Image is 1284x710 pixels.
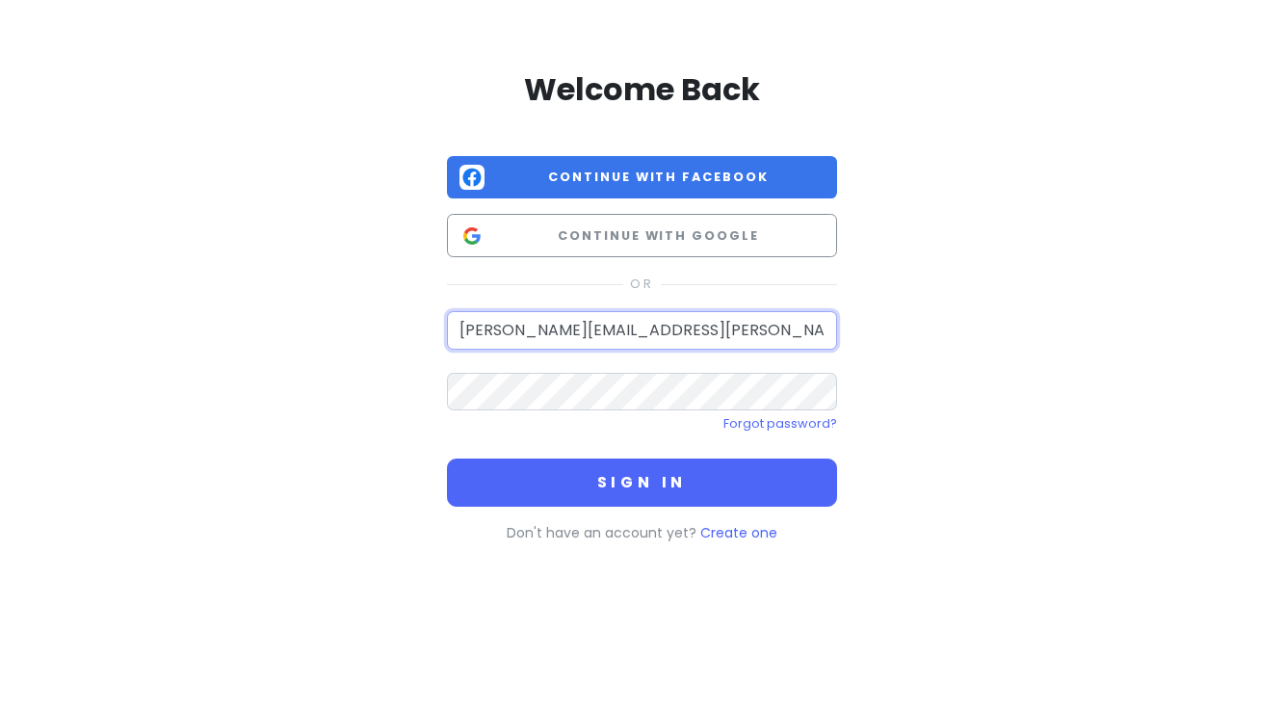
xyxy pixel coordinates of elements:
[459,165,485,190] img: Facebook logo
[492,168,825,187] span: Continue with Facebook
[447,311,837,350] input: Email Address
[700,523,777,542] a: Create one
[723,415,837,432] a: Forgot password?
[447,156,837,199] button: Continue with Facebook
[447,522,837,543] p: Don't have an account yet?
[447,459,837,507] button: Sign in
[492,226,825,246] span: Continue with Google
[447,69,837,110] h2: Welcome Back
[447,214,837,257] button: Continue with Google
[459,224,485,249] img: Google logo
